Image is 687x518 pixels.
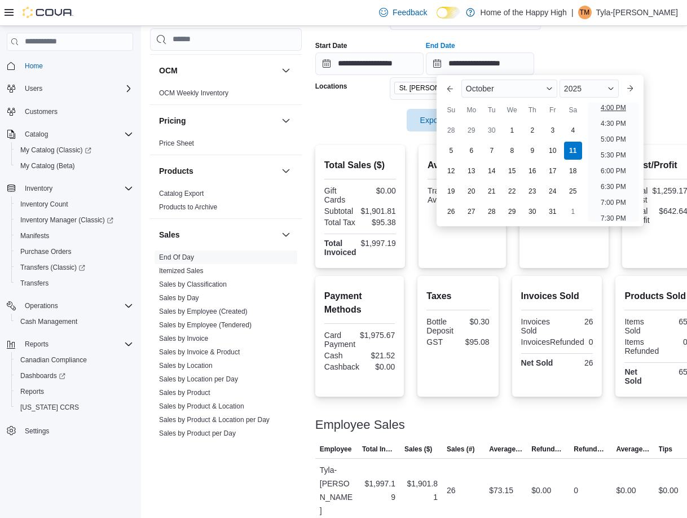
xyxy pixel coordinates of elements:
[503,121,521,139] div: day-1
[159,280,227,289] span: Sales by Classification
[159,229,180,240] h3: Sales
[159,429,236,437] a: Sales by Product per Day
[20,182,57,195] button: Inventory
[2,126,138,142] button: Catalog
[20,200,68,209] span: Inventory Count
[159,115,186,126] h3: Pricing
[20,299,133,313] span: Operations
[159,253,194,261] a: End Of Day
[159,190,204,197] a: Catalog Export
[25,84,42,93] span: Users
[404,477,438,504] div: $1,901.81
[159,308,248,315] a: Sales by Employee (Created)
[11,275,138,291] button: Transfers
[159,89,228,97] a: OCM Weekly Inventory
[2,422,138,438] button: Settings
[560,80,619,98] div: Button. Open the year selector. 2025 is currently selected.
[20,337,133,351] span: Reports
[159,334,208,343] span: Sales by Invoice
[2,181,138,196] button: Inventory
[159,416,270,424] a: Sales by Product & Location per Day
[159,415,270,424] span: Sales by Product & Location per Day
[16,159,80,173] a: My Catalog (Beta)
[523,182,541,200] div: day-23
[624,367,641,385] strong: Net Sold
[159,307,248,316] span: Sales by Employee (Created)
[564,182,582,200] div: day-25
[442,203,460,221] div: day-26
[16,213,133,227] span: Inventory Manager (Classic)
[159,361,213,370] span: Sales by Location
[159,266,204,275] span: Itemized Sales
[25,184,52,193] span: Inventory
[324,289,395,317] h2: Payment Methods
[279,114,293,128] button: Pricing
[624,317,654,335] div: Items Sold
[11,212,138,228] a: Inventory Manager (Classic)
[361,207,396,216] div: $1,901.81
[16,369,133,383] span: Dashboards
[11,314,138,330] button: Cash Management
[596,133,631,146] li: 5:00 PM
[652,186,687,195] div: $1,259.17
[447,445,474,454] span: Sales (#)
[159,389,210,397] a: Sales by Product
[463,142,481,160] div: day-6
[461,80,557,98] div: Button. Open the month selector. October is currently selected.
[441,80,459,98] button: Previous Month
[544,142,562,160] div: day-10
[564,121,582,139] div: day-4
[460,337,490,346] div: $95.08
[159,335,208,343] a: Sales by Invoice
[463,162,481,180] div: day-13
[16,245,133,258] span: Purchase Orders
[460,317,490,326] div: $0.30
[560,358,593,367] div: 26
[159,294,199,302] a: Sales by Day
[596,101,631,115] li: 4:00 PM
[20,59,47,73] a: Home
[574,484,578,497] div: 0
[2,81,138,96] button: Users
[159,362,213,370] a: Sales by Location
[503,203,521,221] div: day-29
[523,121,541,139] div: day-2
[523,142,541,160] div: day-9
[571,6,574,19] p: |
[531,445,565,454] span: Refunds ($)
[11,244,138,260] button: Purchase Orders
[483,203,501,221] div: day-28
[659,484,679,497] div: $0.00
[407,109,470,131] button: Export
[442,101,460,119] div: Su
[2,58,138,74] button: Home
[616,445,649,454] span: Average Refund
[324,362,359,371] div: Cashback
[362,186,396,195] div: $0.00
[25,107,58,116] span: Customers
[523,203,541,221] div: day-30
[11,158,138,174] button: My Catalog (Beta)
[16,229,133,243] span: Manifests
[20,424,54,438] a: Settings
[521,337,584,346] div: InvoicesRefunded
[564,84,582,93] span: 2025
[315,82,347,91] label: Locations
[362,477,395,504] div: $1,997.19
[20,263,85,272] span: Transfers (Classic)
[20,387,44,396] span: Reports
[159,321,252,330] span: Sales by Employee (Tendered)
[324,159,396,172] h2: Total Sales ($)
[426,317,456,335] div: Bottle Deposit
[159,139,194,148] span: Price Sheet
[11,142,138,158] a: My Catalog (Classic)
[596,148,631,162] li: 5:30 PM
[564,162,582,180] div: day-18
[324,331,355,349] div: Card Payment
[426,41,455,50] label: End Date
[463,203,481,221] div: day-27
[20,247,72,256] span: Purchase Orders
[159,115,277,126] button: Pricing
[441,120,583,222] div: October, 2025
